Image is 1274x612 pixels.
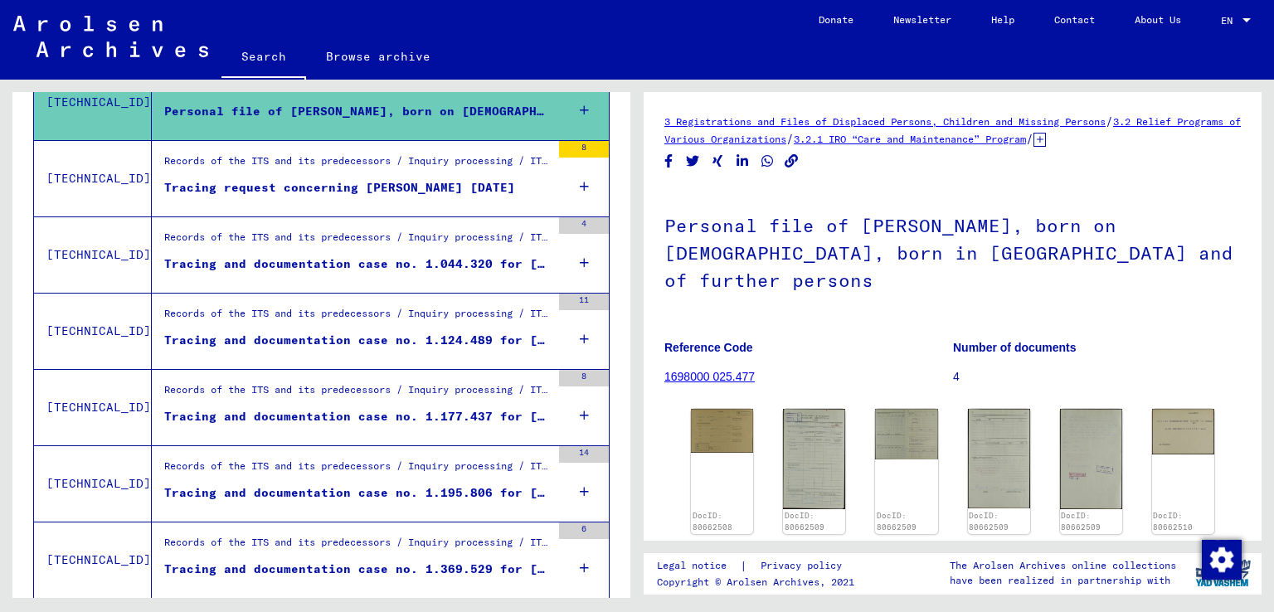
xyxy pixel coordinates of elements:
a: DocID: 80662508 [693,511,732,532]
div: Records of the ITS and its predecessors / Inquiry processing / ITS case files as of 1947 / Reposi... [164,535,551,558]
td: [TECHNICAL_ID] [34,369,152,445]
button: Share on Xing [709,151,727,172]
div: 14 [559,446,609,463]
b: Reference Code [664,341,753,354]
td: [TECHNICAL_ID] [34,293,152,369]
a: Browse archive [306,36,450,76]
span: / [1026,131,1033,146]
td: [TECHNICAL_ID] [34,522,152,598]
a: DocID: 80662510 [1153,511,1193,532]
a: DocID: 80662509 [1061,511,1101,532]
div: Records of the ITS and its predecessors / Inquiry processing / ITS case files as of 1947 / Reposi... [164,382,551,406]
p: The Arolsen Archives online collections [950,558,1176,573]
div: 4 [559,217,609,234]
img: 001.jpg [691,409,753,453]
img: 001.jpg [1152,409,1214,454]
a: DocID: 80662509 [969,511,1009,532]
td: [TECHNICAL_ID] [34,64,152,140]
p: have been realized in partnership with [950,573,1176,588]
div: | [657,557,862,575]
span: / [1106,114,1113,129]
a: 1698000 025.477 [664,370,755,383]
div: 8 [559,370,609,386]
a: Legal notice [657,557,740,575]
button: Copy link [783,151,800,172]
button: Share on LinkedIn [734,151,751,172]
div: Tracing and documentation case no. 1.369.529 for [PERSON_NAME] born [DEMOGRAPHIC_DATA] [164,561,551,578]
img: yv_logo.png [1192,552,1254,594]
div: Tracing and documentation case no. 1.124.489 for [PERSON_NAME] born [DEMOGRAPHIC_DATA] [164,332,551,349]
td: [TECHNICAL_ID] [34,140,152,216]
img: 004.jpg [1060,409,1122,509]
span: / [786,131,794,146]
a: Privacy policy [747,557,862,575]
a: 3 Registrations and Files of Displaced Persons, Children and Missing Persons [664,115,1106,128]
img: 002.jpg [875,409,937,459]
a: DocID: 80662509 [877,511,917,532]
div: Records of the ITS and its predecessors / Inquiry processing / ITS case files as of 1947 / Reposi... [164,230,551,253]
div: Records of the ITS and its predecessors / Inquiry processing / ITS case files as of 1947 / Reposi... [164,306,551,329]
div: Records of the ITS and its predecessors / Inquiry processing / ITS case files as of 1947 / Microf... [164,153,551,177]
a: 3.2.1 IRO “Care and Maintenance” Program [794,133,1026,145]
a: Search [221,36,306,80]
div: Tracing and documentation case no. 1.177.437 for [PERSON_NAME] born [DEMOGRAPHIC_DATA] [164,408,551,425]
td: [TECHNICAL_ID] [34,445,152,522]
img: Change consent [1202,540,1242,580]
button: Share on WhatsApp [759,151,776,172]
img: 003.jpg [968,409,1030,508]
td: [TECHNICAL_ID] [34,216,152,293]
div: 6 [559,522,609,539]
div: Tracing and documentation case no. 1.195.806 for [PERSON_NAME] born [DEMOGRAPHIC_DATA] [164,484,551,502]
p: Copyright © Arolsen Archives, 2021 [657,575,862,590]
div: 11 [559,294,609,310]
a: DocID: 80662509 [785,511,824,532]
p: 4 [953,368,1241,386]
div: 8 [559,141,609,158]
div: Tracing request concerning [PERSON_NAME] [DATE] [164,179,515,197]
div: Personal file of [PERSON_NAME], born on [DEMOGRAPHIC_DATA], born in [GEOGRAPHIC_DATA] and of furt... [164,103,551,120]
button: Share on Facebook [660,151,678,172]
div: Tracing and documentation case no. 1.044.320 for [PERSON_NAME] born [DEMOGRAPHIC_DATA] [164,255,551,273]
b: Number of documents [953,341,1077,354]
div: Records of the ITS and its predecessors / Inquiry processing / ITS case files as of 1947 / Reposi... [164,459,551,482]
span: EN [1221,15,1239,27]
button: Share on Twitter [684,151,702,172]
img: 001.jpg [783,409,845,509]
img: Arolsen_neg.svg [13,16,208,57]
h1: Personal file of [PERSON_NAME], born on [DEMOGRAPHIC_DATA], born in [GEOGRAPHIC_DATA] and of furt... [664,187,1241,315]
